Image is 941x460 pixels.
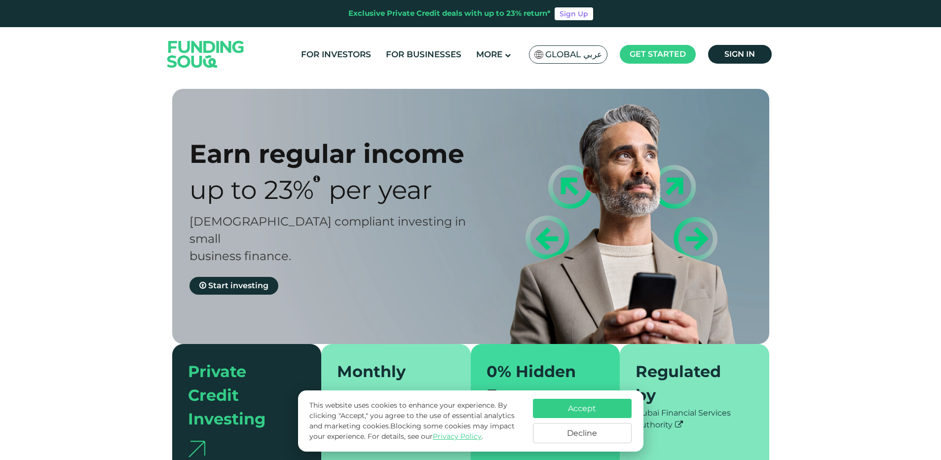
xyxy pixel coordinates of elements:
[636,407,753,431] div: Dubai Financial Services Authority
[157,29,254,79] img: Logo
[189,277,278,295] a: Start investing
[208,281,268,290] span: Start investing
[189,214,466,263] span: [DEMOGRAPHIC_DATA] compliant investing in small business finance.
[189,138,488,169] div: Earn regular income
[533,399,632,418] button: Accept
[309,422,515,441] span: Blocking some cookies may impact your experience.
[433,432,482,441] a: Privacy Policy
[487,360,593,407] div: 0% Hidden Fees
[533,423,632,443] button: Decline
[348,8,551,19] div: Exclusive Private Credit deals with up to 23% return*
[545,49,602,60] span: Global عربي
[313,175,320,183] i: 23% IRR (expected) ~ 15% Net yield (expected)
[188,360,294,431] div: Private Credit Investing
[636,360,742,407] div: Regulated by
[534,50,543,59] img: SA Flag
[309,400,523,442] p: This website uses cookies to enhance your experience. By clicking "Accept," you agree to the use ...
[630,49,686,59] span: Get started
[383,46,464,63] a: For Businesses
[708,45,772,64] a: Sign in
[724,49,755,59] span: Sign in
[299,46,374,63] a: For Investors
[329,174,432,205] span: Per Year
[555,7,593,20] a: Sign Up
[337,360,443,407] div: Monthly repayments
[368,432,483,441] span: For details, see our .
[189,174,314,205] span: Up to 23%
[476,49,502,59] span: More
[188,441,205,457] img: arrow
